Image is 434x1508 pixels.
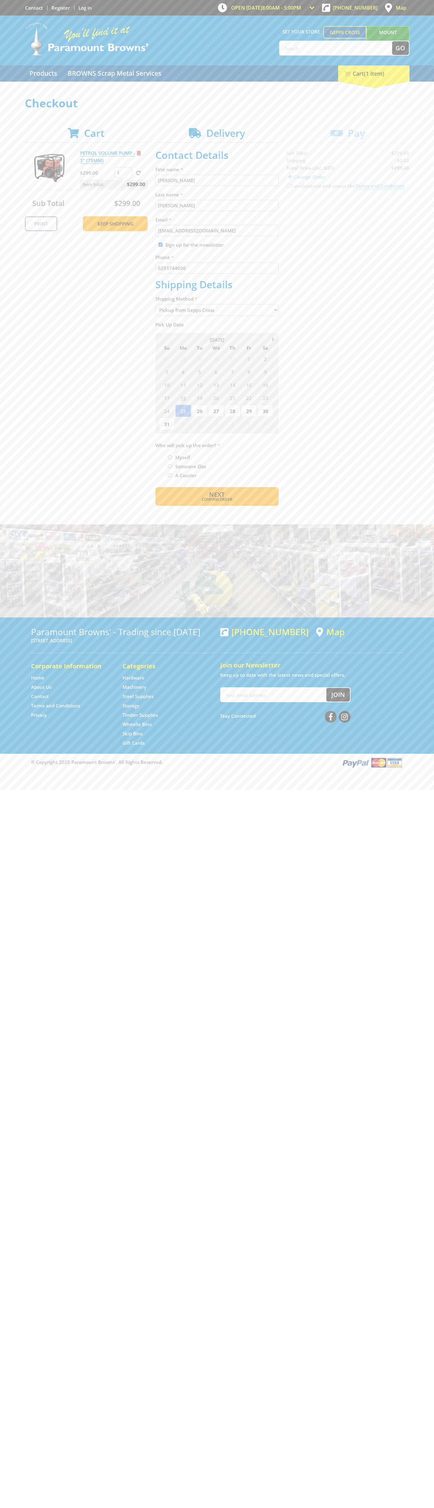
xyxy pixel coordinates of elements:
[155,263,279,274] input: Please enter your telephone number.
[25,5,43,11] a: Go to the Contact page
[192,344,208,352] span: Tu
[209,490,225,499] span: Next
[155,442,279,449] label: Who will pick up the order?
[241,344,257,352] span: Fr
[192,392,208,404] span: 19
[280,41,392,55] input: Search
[31,149,68,186] img: PETROL VOLUME PUMP - 3" (75MM)
[123,702,140,709] a: Go to the Storage page
[137,150,141,156] a: Remove from cart
[155,295,279,303] label: Shipping Method
[25,22,149,56] img: Paramount Browns'
[80,150,135,164] a: PETROL VOLUME PUMP - 3" (75MM)
[225,344,240,352] span: Th
[262,4,301,11] span: 8:00am - 5:00pm
[123,721,152,728] a: Go to the Wheelie Bins page
[25,216,57,231] a: Print
[168,473,172,477] input: Please select who will pick up the order.
[165,242,224,248] label: Sign up for the newsletter
[155,254,279,261] label: Phone
[326,688,350,702] button: Join
[123,693,154,700] a: Go to the Steel Supplies page
[31,702,80,709] a: Go to the Terms and Conditions page
[241,392,257,404] span: 22
[208,392,224,404] span: 20
[241,379,257,391] span: 15
[225,352,240,365] span: 31
[241,366,257,378] span: 8
[231,4,301,11] span: OPEN [DATE]
[25,757,409,768] div: ® Copyright 2025 Paramount Browns'. All Rights Reserved.
[155,487,279,506] button: Next Confirm order
[257,344,273,352] span: Sa
[31,693,49,700] a: Go to the Contact page
[159,344,175,352] span: Su
[155,200,279,211] input: Please enter your last name.
[210,337,224,343] span: [DATE]
[220,661,403,670] h5: Join our Newsletter
[220,627,309,637] div: [PHONE_NUMBER]
[123,662,202,671] h5: Categories
[392,41,409,55] button: Go
[257,379,273,391] span: 16
[155,149,279,161] h2: Contact Details
[155,225,279,236] input: Please enter your email address.
[159,366,175,378] span: 3
[123,684,146,690] a: Go to the Machinery page
[208,405,224,417] span: 27
[208,344,224,352] span: We
[84,126,105,140] span: Cart
[155,216,279,223] label: Email
[175,379,191,391] span: 11
[206,126,245,140] span: Delivery
[192,352,208,365] span: 29
[31,627,214,637] h3: Paramount Browns' - Trading since [DATE]
[192,405,208,417] span: 26
[155,175,279,186] input: Please enter your first name.
[31,684,51,690] a: Go to the About Us page
[366,26,409,50] a: Mount [PERSON_NAME]
[155,321,279,328] label: Pick Up Date
[221,688,326,702] input: Your email address
[63,65,166,82] a: Go to the BROWNS Scrap Metal Services page
[123,740,145,746] a: Go to the Gift Cards page
[123,712,158,718] a: Go to the Timber Supplies page
[31,712,47,718] a: Go to the Privacy page
[257,366,273,378] span: 9
[257,392,273,404] span: 23
[341,757,403,768] img: PayPal, Mastercard, Visa accepted
[257,418,273,430] span: 6
[168,455,172,459] input: Please select who will pick up the order.
[192,366,208,378] span: 5
[173,452,192,463] label: Myself
[225,379,240,391] span: 14
[25,65,62,82] a: Go to the Products page
[175,418,191,430] span: 1
[208,418,224,430] span: 3
[225,392,240,404] span: 21
[175,366,191,378] span: 4
[123,730,143,737] a: Go to the Skip Bins page
[175,352,191,365] span: 28
[220,671,403,679] p: Keep up to date with the latest news and special offers.
[168,464,172,468] input: Please select who will pick up the order.
[155,304,279,316] select: Please select a shipping method.
[208,366,224,378] span: 6
[220,708,351,723] div: Stay Connected
[123,675,145,681] a: Go to the Hardware page
[225,405,240,417] span: 28
[155,279,279,290] h2: Shipping Details
[364,70,384,77] span: (1 item)
[32,198,64,208] span: Sub Total
[31,662,110,671] h5: Corporate Information
[241,352,257,365] span: 1
[78,5,92,11] a: Log in
[127,180,145,189] span: $299.00
[31,637,214,644] p: [STREET_ADDRESS]
[80,169,113,177] p: $299.00
[159,418,175,430] span: 31
[175,405,191,417] span: 25
[83,216,148,231] a: Keep Shopping
[159,352,175,365] span: 27
[225,418,240,430] span: 4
